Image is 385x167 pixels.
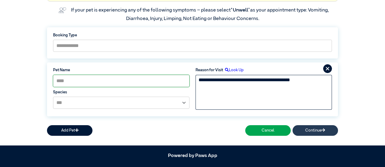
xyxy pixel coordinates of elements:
label: Look Up [223,67,244,73]
label: Booking Type [53,32,332,38]
label: Pet Name [53,67,189,73]
label: Species [53,89,189,95]
img: vet [56,5,68,15]
button: Add Pet [47,125,92,136]
span: “Unwell” [231,8,250,13]
h5: Powered by Paws App [47,153,338,159]
button: Continue [293,125,338,136]
label: If your pet is experiencing any of the following symptoms – please select as your appointment typ... [71,8,330,21]
button: Cancel [245,125,291,136]
label: Reason for Visit [196,67,223,73]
